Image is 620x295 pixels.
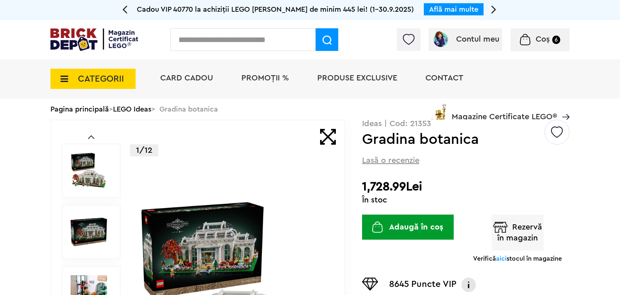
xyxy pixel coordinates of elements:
a: Magazine Certificate LEGO® [557,102,570,110]
span: Coș [536,35,550,43]
a: Card Cadou [160,74,213,82]
span: Magazine Certificate LEGO® [452,102,557,121]
span: aici [496,255,507,262]
h2: 1,728.99Lei [362,179,570,194]
p: Verifică stocul în magazine [473,255,562,263]
img: Gradina botanica [71,214,107,250]
button: Adaugă în coș [362,215,454,240]
p: Ideas | Cod: 21353 [362,120,570,128]
img: Info VIP [461,278,477,292]
a: Contact [425,74,463,82]
a: Află mai multe [429,6,478,13]
a: Produse exclusive [317,74,397,82]
small: 6 [552,36,560,44]
span: Cadou VIP 40770 la achiziții LEGO [PERSON_NAME] de minim 445 lei! (1-30.9.2025) [137,6,414,13]
div: În stoc [362,196,570,204]
button: Rezervă în magazin [492,215,544,251]
a: Prev [88,135,94,139]
span: Contul meu [456,35,499,43]
h1: Gradina botanica [362,132,543,147]
span: Lasă o recenzie [362,155,419,166]
img: Gradina botanica [71,152,107,189]
a: PROMOȚII % [241,74,289,82]
span: CATEGORII [78,74,124,83]
p: 8645 Puncte VIP [389,278,457,292]
img: Puncte VIP [362,278,378,291]
a: Contul meu [432,35,499,43]
p: 1/12 [130,144,158,156]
